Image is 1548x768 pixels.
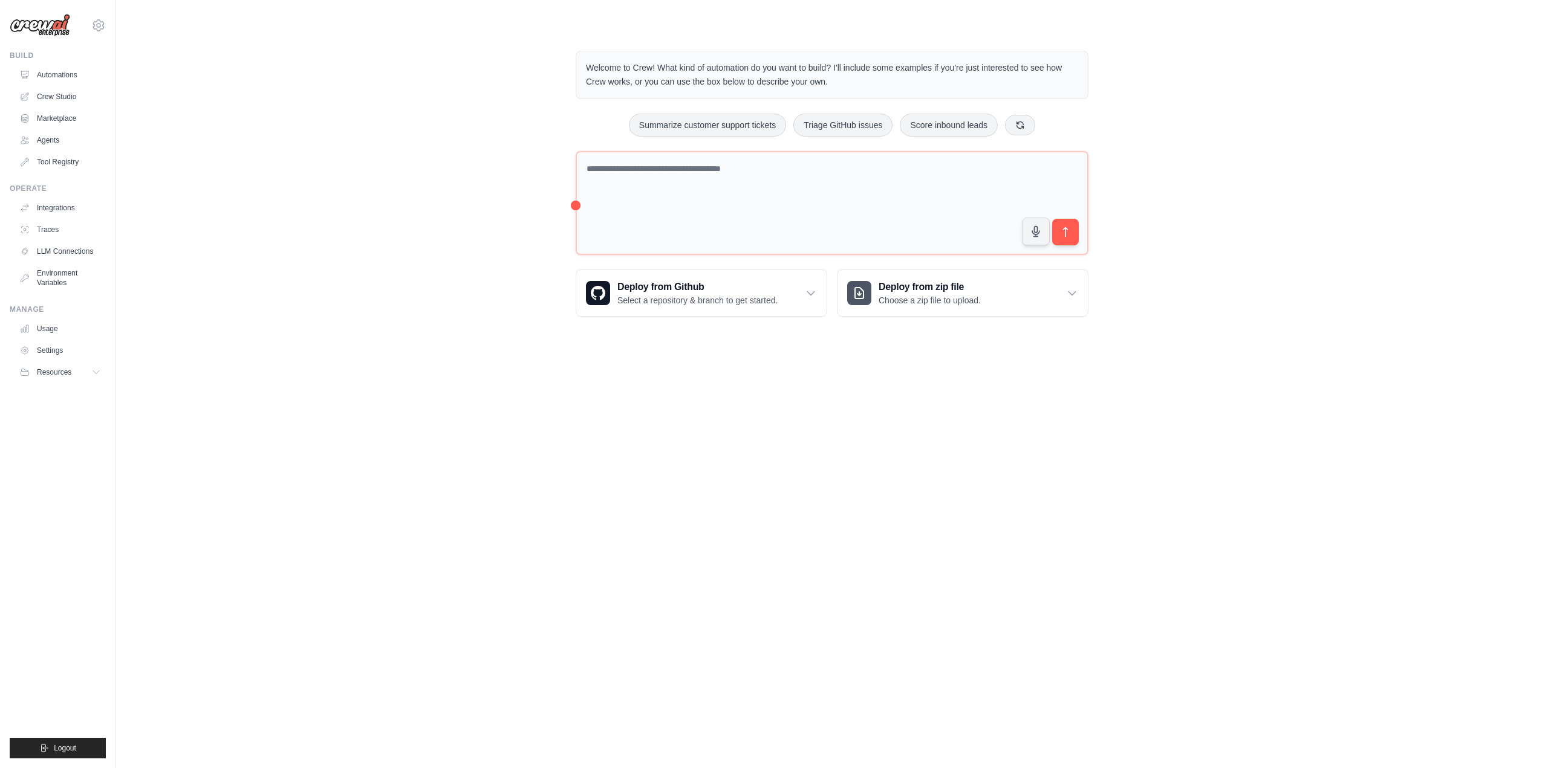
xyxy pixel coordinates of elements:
[629,114,786,137] button: Summarize customer support tickets
[15,65,106,85] a: Automations
[15,87,106,106] a: Crew Studio
[15,263,106,292] a: Environment Variables
[10,184,106,193] div: Operate
[15,363,106,382] button: Resources
[15,319,106,338] a: Usage
[10,305,106,314] div: Manage
[15,341,106,360] a: Settings
[54,743,76,753] span: Logout
[10,14,70,37] img: Logo
[793,114,893,137] button: Triage GitHub issues
[37,367,71,377] span: Resources
[10,738,106,758] button: Logout
[15,242,106,261] a: LLM Connections
[15,198,106,218] a: Integrations
[15,109,106,128] a: Marketplace
[617,294,778,306] p: Select a repository & branch to get started.
[879,280,981,294] h3: Deploy from zip file
[586,61,1078,89] p: Welcome to Crew! What kind of automation do you want to build? I'll include some examples if you'...
[900,114,998,137] button: Score inbound leads
[15,131,106,150] a: Agents
[15,220,106,239] a: Traces
[10,51,106,60] div: Build
[617,280,778,294] h3: Deploy from Github
[879,294,981,306] p: Choose a zip file to upload.
[15,152,106,172] a: Tool Registry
